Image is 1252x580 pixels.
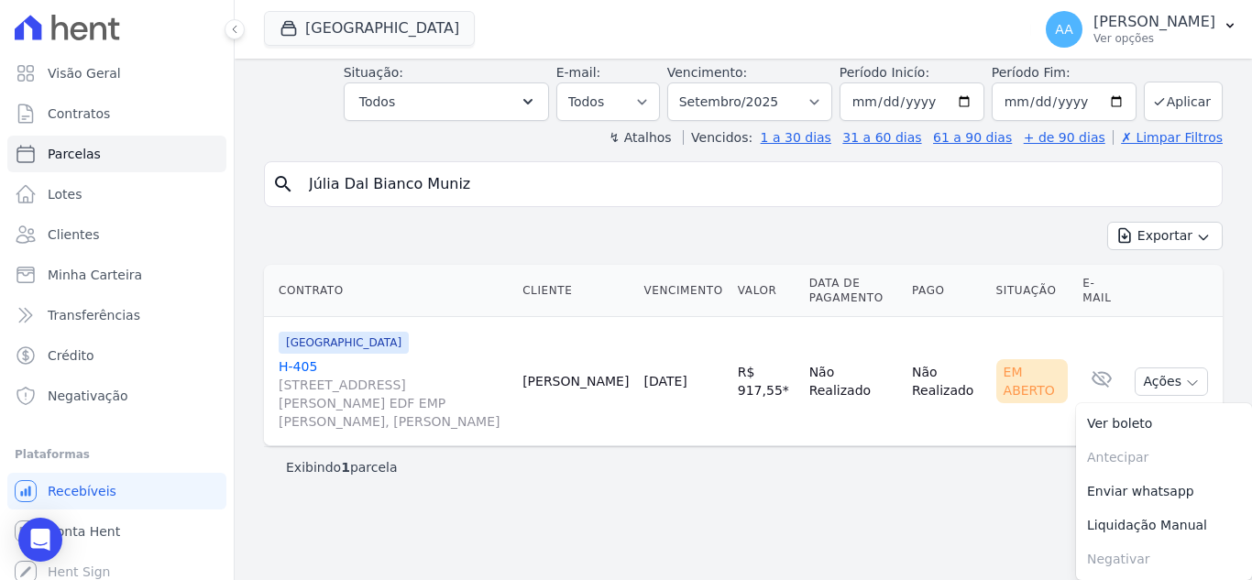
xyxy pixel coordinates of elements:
th: Contrato [264,265,515,317]
span: Todos [359,91,395,113]
input: Buscar por nome do lote ou do cliente [298,166,1214,202]
th: E-mail [1075,265,1127,317]
a: ✗ Limpar Filtros [1113,130,1223,145]
th: Valor [730,265,802,317]
button: Exportar [1107,222,1223,250]
span: Contratos [48,104,110,123]
span: AA [1055,23,1073,36]
a: H-405[STREET_ADDRESS][PERSON_NAME] EDF EMP [PERSON_NAME], [PERSON_NAME] [279,357,508,431]
button: Ações [1135,367,1208,396]
a: Parcelas [7,136,226,172]
th: Data de Pagamento [802,265,905,317]
a: Negativação [7,378,226,414]
p: Exibindo parcela [286,458,398,476]
label: Vencidos: [683,130,752,145]
label: Vencimento: [667,65,747,80]
span: [GEOGRAPHIC_DATA] [279,332,409,354]
a: 31 a 60 dias [842,130,921,145]
a: 61 a 90 dias [933,130,1012,145]
span: Lotes [48,185,82,203]
span: Clientes [48,225,99,244]
div: Plataformas [15,443,219,465]
button: [GEOGRAPHIC_DATA] [264,11,475,46]
label: Período Inicío: [840,65,929,80]
button: Aplicar [1144,82,1223,121]
a: Conta Hent [7,513,226,550]
a: Transferências [7,297,226,334]
button: AA [PERSON_NAME] Ver opções [1031,4,1252,55]
th: Vencimento [636,265,730,317]
a: Minha Carteira [7,257,226,293]
a: Crédito [7,337,226,374]
p: [PERSON_NAME] [1093,13,1215,31]
span: Conta Hent [48,522,120,541]
p: Ver opções [1093,31,1215,46]
a: [DATE] [643,374,686,388]
a: + de 90 dias [1024,130,1105,145]
a: Clientes [7,216,226,253]
td: Não Realizado [802,317,905,446]
span: Negativação [48,387,128,405]
span: Minha Carteira [48,266,142,284]
a: Visão Geral [7,55,226,92]
span: Recebíveis [48,482,116,500]
a: Ver boleto [1076,407,1252,441]
th: Pago [905,265,989,317]
span: Crédito [48,346,94,365]
a: 1 a 30 dias [761,130,831,145]
label: Situação: [344,65,403,80]
th: Cliente [515,265,636,317]
div: Open Intercom Messenger [18,518,62,562]
a: Contratos [7,95,226,132]
span: Parcelas [48,145,101,163]
label: ↯ Atalhos [609,130,671,145]
a: Recebíveis [7,473,226,509]
span: [STREET_ADDRESS][PERSON_NAME] EDF EMP [PERSON_NAME], [PERSON_NAME] [279,376,508,431]
td: R$ 917,55 [730,317,802,446]
td: Não Realizado [905,317,989,446]
td: [PERSON_NAME] [515,317,636,446]
span: Transferências [48,306,140,324]
button: Todos [344,82,549,121]
label: Período Fim: [992,63,1137,82]
label: E-mail: [556,65,601,80]
b: 1 [341,460,350,475]
a: Lotes [7,176,226,213]
span: Visão Geral [48,64,121,82]
th: Situação [989,265,1076,317]
i: search [272,173,294,195]
div: Em Aberto [996,359,1069,403]
span: Antecipar [1076,441,1252,475]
